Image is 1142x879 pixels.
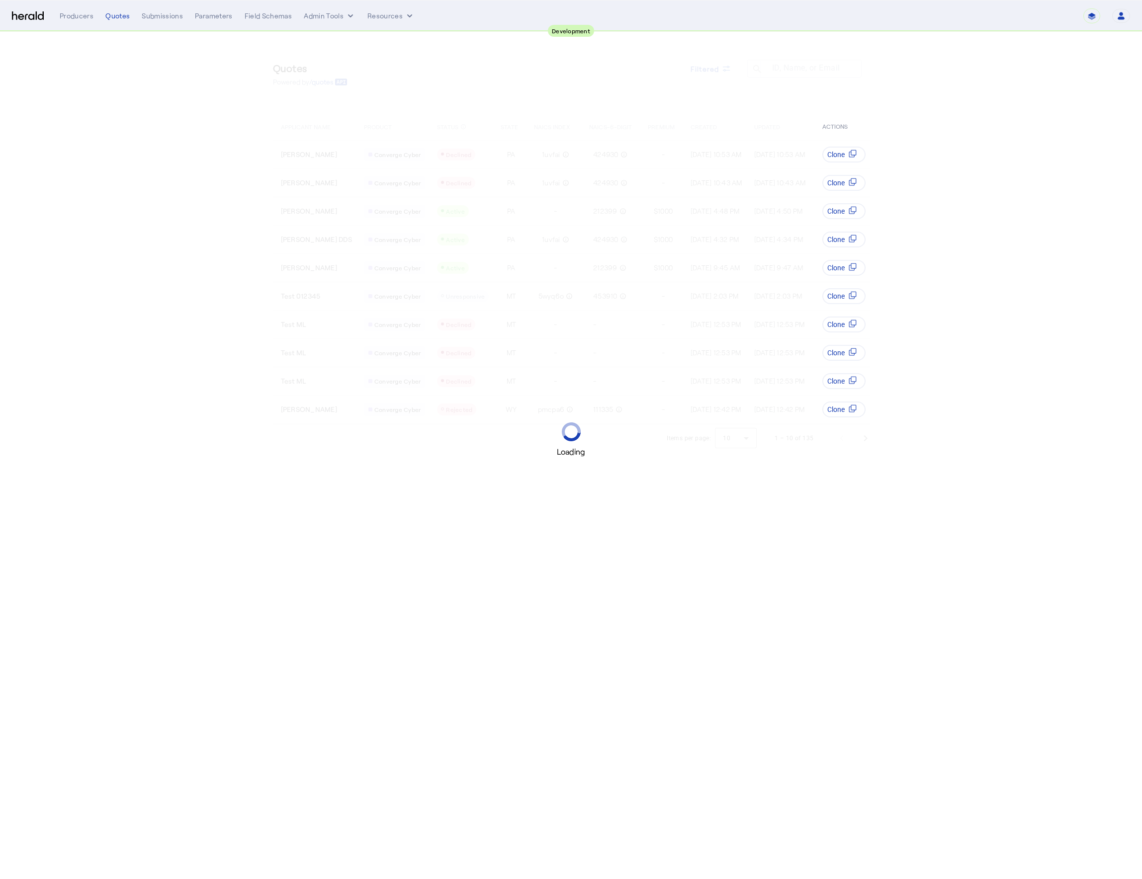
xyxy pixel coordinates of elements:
[822,147,866,162] button: Clone
[822,203,866,219] button: Clone
[105,11,130,21] div: Quotes
[827,404,845,414] span: Clone
[822,260,866,276] button: Clone
[548,25,594,37] div: Development
[245,11,292,21] div: Field Schemas
[822,288,866,304] button: Clone
[822,175,866,191] button: Clone
[822,317,866,332] button: Clone
[822,232,866,247] button: Clone
[827,320,845,329] span: Clone
[822,345,866,361] button: Clone
[822,373,866,389] button: Clone
[827,291,845,301] span: Clone
[827,376,845,386] span: Clone
[827,206,845,216] span: Clone
[60,11,93,21] div: Producers
[304,11,355,21] button: internal dropdown menu
[827,150,845,160] span: Clone
[822,401,866,417] button: Clone
[142,11,183,21] div: Submissions
[827,178,845,188] span: Clone
[195,11,233,21] div: Parameters
[367,11,415,21] button: Resources dropdown menu
[827,348,845,358] span: Clone
[827,263,845,273] span: Clone
[814,112,870,140] th: ACTIONS
[827,235,845,244] span: Clone
[12,11,44,21] img: Herald Logo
